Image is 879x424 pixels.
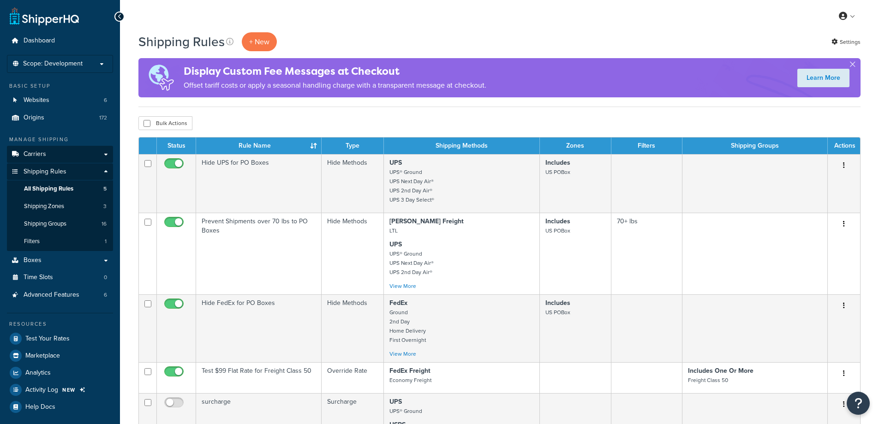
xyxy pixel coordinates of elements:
div: Manage Shipping [7,136,113,143]
a: View More [389,282,416,290]
a: Boxes [7,252,113,269]
strong: [PERSON_NAME] Freight [389,216,464,226]
span: All Shipping Rules [24,185,73,193]
td: Override Rate [322,362,384,393]
span: Carriers [24,150,46,158]
a: Test Your Rates [7,330,113,347]
li: Carriers [7,146,113,163]
a: Settings [831,36,861,48]
li: Shipping Groups [7,215,113,233]
span: Marketplace [25,352,60,360]
span: 172 [99,114,107,122]
small: Freight Class 50 [688,376,728,384]
th: Actions [828,137,860,154]
td: Prevent Shipments over 70 lbs to PO Boxes [196,213,322,294]
span: Boxes [24,257,42,264]
a: Shipping Rules [7,163,113,180]
li: All Shipping Rules [7,180,113,197]
small: UPS® Ground UPS Next Day Air® UPS 2nd Day Air® [389,250,434,276]
h1: Shipping Rules [138,33,225,51]
small: LTL [389,227,398,235]
a: Filters 1 [7,233,113,250]
small: US POBox [545,227,570,235]
small: US POBox [545,308,570,317]
strong: Includes [545,216,570,226]
li: Origins [7,109,113,126]
a: Help Docs [7,399,113,415]
span: Scope: Development [23,60,83,68]
span: Analytics [25,369,51,377]
a: Marketplace [7,347,113,364]
small: US POBox [545,168,570,176]
a: Time Slots 0 [7,269,113,286]
span: 16 [102,220,107,228]
th: Status [157,137,196,154]
strong: Includes One Or More [688,366,753,376]
td: Hide FedEx for PO Boxes [196,294,322,362]
span: 3 [103,203,107,210]
span: Shipping Zones [24,203,64,210]
h4: Display Custom Fee Messages at Checkout [184,64,486,79]
a: Advanced Features 6 [7,287,113,304]
strong: UPS [389,397,402,406]
small: Ground 2nd Day Home Delivery First Overnight [389,308,426,344]
li: Advanced Features [7,287,113,304]
span: Dashboard [24,37,55,45]
a: Shipping Groups 16 [7,215,113,233]
div: Basic Setup [7,82,113,90]
small: UPS® Ground [389,407,422,415]
th: Filters [611,137,682,154]
th: Rule Name : activate to sort column ascending [196,137,322,154]
button: Bulk Actions [138,116,192,130]
small: Economy Freight [389,376,431,384]
th: Shipping Groups [682,137,828,154]
li: Shipping Rules [7,163,113,251]
li: Shipping Zones [7,198,113,215]
td: 70+ lbs [611,213,682,294]
p: Offset tariff costs or apply a seasonal handling charge with a transparent message at checkout. [184,79,486,92]
strong: UPS [389,239,402,249]
td: Hide UPS for PO Boxes [196,154,322,213]
td: Hide Methods [322,154,384,213]
span: 6 [104,291,107,299]
button: Open Resource Center [847,392,870,415]
a: Shipping Zones 3 [7,198,113,215]
td: Hide Methods [322,294,384,362]
a: Dashboard [7,32,113,49]
td: Test $99 Flat Rate for Freight Class 50 [196,362,322,393]
span: Filters [24,238,40,245]
span: Shipping Rules [24,168,66,176]
strong: FedEx Freight [389,366,431,376]
a: Learn More [797,69,849,87]
span: Websites [24,96,49,104]
span: 5 [103,185,107,193]
span: Origins [24,114,44,122]
li: Filters [7,233,113,250]
li: Time Slots [7,269,113,286]
a: View More [389,350,416,358]
li: Activity Log [7,382,113,398]
span: 6 [104,96,107,104]
img: duties-banner-06bc72dcb5fe05cb3f9472aba00be2ae8eb53ab6f0d8bb03d382ba314ac3c341.png [138,58,184,97]
p: + New [242,32,277,51]
strong: Includes [545,298,570,308]
small: UPS® Ground UPS Next Day Air® UPS 2nd Day Air® UPS 3 Day Select® [389,168,434,204]
span: Time Slots [24,274,53,281]
th: Shipping Methods [384,137,540,154]
a: ShipperHQ Home [10,7,79,25]
strong: UPS [389,158,402,167]
th: Zones [540,137,611,154]
li: Websites [7,92,113,109]
a: Analytics [7,364,113,381]
strong: FedEx [389,298,407,308]
a: Origins 172 [7,109,113,126]
span: 0 [104,274,107,281]
a: Activity Log NEW [7,382,113,398]
strong: Includes [545,158,570,167]
span: Help Docs [25,403,55,411]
